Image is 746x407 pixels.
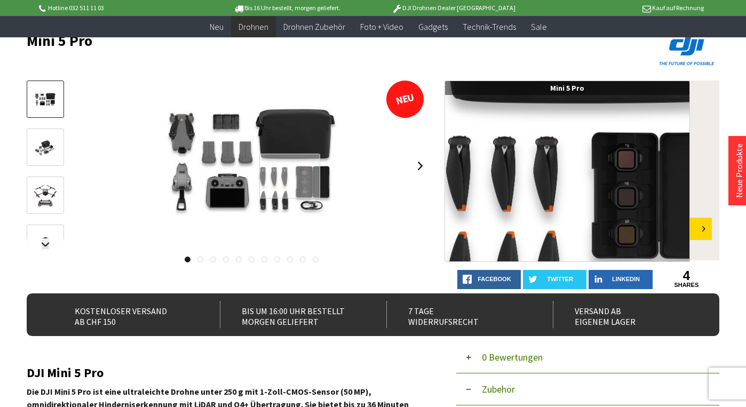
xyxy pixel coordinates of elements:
span: Neu [210,21,224,32]
div: Versand ab eigenem Lager [553,301,700,328]
div: Kostenloser Versand ab CHF 150 [53,301,200,328]
p: Kauf auf Rechnung [537,2,703,14]
span: Technik-Trends [463,21,516,32]
a: Technik-Trends [455,16,523,38]
span: LinkedIn [612,276,640,282]
h2: DJI Mini 5 Pro [27,366,428,380]
div: 7 Tage Widerrufsrecht [386,301,533,328]
a: Drohnen [231,16,276,38]
span: Foto + Video [360,21,403,32]
img: Vorschau: Mini 5 Pro [30,90,61,110]
p: Bis 16 Uhr bestellt, morgen geliefert. [203,2,370,14]
img: Mini 5 Pro [124,81,380,251]
span: Drohnen [239,21,268,32]
button: Zubehör [456,373,719,405]
span: facebook [478,276,511,282]
a: 4 [655,270,718,282]
h1: Mini 5 Pro [27,33,581,49]
a: shares [655,282,718,289]
a: Gadgets [411,16,455,38]
a: twitter [523,270,586,289]
div: Bis um 16:00 Uhr bestellt Morgen geliefert [220,301,367,328]
p: Hotline 032 511 11 03 [37,2,203,14]
span: Gadgets [418,21,448,32]
a: Sale [523,16,554,38]
a: Neu [202,16,231,38]
span: Mini 5 Pro [550,83,584,93]
button: 0 Bewertungen [456,341,719,373]
span: twitter [547,276,573,282]
p: DJI Drohnen Dealer [GEOGRAPHIC_DATA] [370,2,537,14]
a: facebook [457,270,521,289]
a: Foto + Video [353,16,411,38]
span: Drohnen Zubehör [283,21,345,32]
span: Sale [531,21,547,32]
img: DJI [655,33,719,68]
a: LinkedIn [589,270,652,289]
a: Drohnen Zubehör [276,16,353,38]
a: Neue Produkte [734,143,744,198]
